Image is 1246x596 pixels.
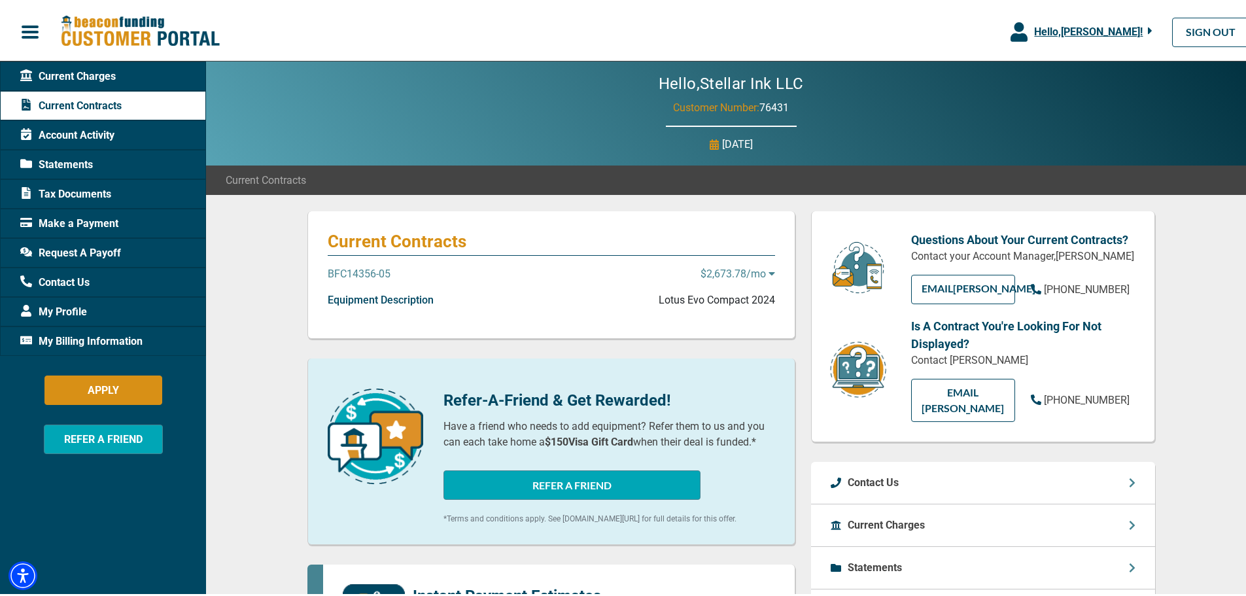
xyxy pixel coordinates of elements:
[443,468,701,497] button: REFER A FRIEND
[848,515,925,531] p: Current Charges
[328,386,423,482] img: refer-a-friend-icon.png
[60,12,220,46] img: Beacon Funding Customer Portal Logo
[20,66,116,82] span: Current Charges
[659,290,775,306] p: Lotus Evo Compact 2024
[722,134,753,150] p: [DATE]
[673,99,759,111] span: Customer Number:
[20,125,114,141] span: Account Activity
[619,72,843,91] h2: Hello, Stellar Ink LLC
[848,557,902,573] p: Statements
[328,264,390,279] p: BFC14356-05
[20,331,143,347] span: My Billing Information
[328,290,434,306] p: Equipment Description
[9,559,37,587] div: Accessibility Menu
[911,315,1135,350] p: Is A Contract You're Looking For Not Displayed?
[443,510,775,522] p: *Terms and conditions apply. See [DOMAIN_NAME][URL] for full details for this offer.
[20,96,122,111] span: Current Contracts
[848,472,899,488] p: Contact Us
[20,213,118,229] span: Make a Payment
[829,238,888,292] img: customer-service.png
[701,264,775,279] p: $2,673.78 /mo
[829,338,888,397] img: contract-icon.png
[20,302,87,317] span: My Profile
[1044,391,1130,404] span: [PHONE_NUMBER]
[911,246,1135,262] p: Contact your Account Manager, [PERSON_NAME]
[1044,281,1130,293] span: [PHONE_NUMBER]
[44,373,162,402] button: APPLY
[20,184,111,200] span: Tax Documents
[20,154,93,170] span: Statements
[911,228,1135,246] p: Questions About Your Current Contracts?
[1031,279,1130,295] a: [PHONE_NUMBER]
[911,272,1015,302] a: EMAIL[PERSON_NAME]
[226,170,306,186] span: Current Contracts
[443,416,775,447] p: Have a friend who needs to add equipment? Refer them to us and you can each take home a when thei...
[328,228,775,249] p: Current Contracts
[759,99,789,111] span: 76431
[20,272,90,288] span: Contact Us
[911,350,1135,366] p: Contact [PERSON_NAME]
[911,376,1015,419] a: EMAIL [PERSON_NAME]
[1031,390,1130,406] a: [PHONE_NUMBER]
[545,433,633,446] b: $150 Visa Gift Card
[20,243,121,258] span: Request A Payoff
[443,386,775,410] p: Refer-A-Friend & Get Rewarded!
[44,422,163,451] button: REFER A FRIEND
[1034,23,1143,35] span: Hello, [PERSON_NAME] !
